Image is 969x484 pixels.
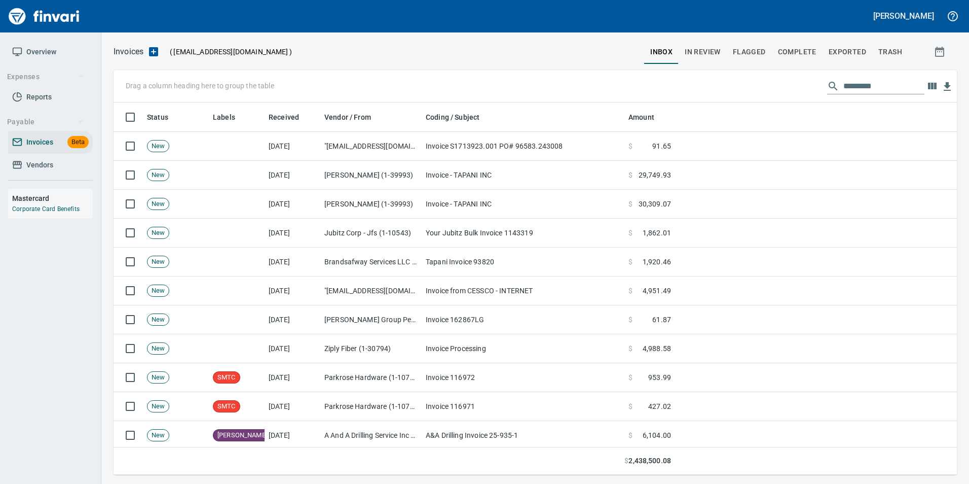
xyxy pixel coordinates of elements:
td: Brandsafway Services LLC (1-38049) [320,248,422,276]
span: $ [628,199,632,209]
span: trash [878,46,902,58]
img: Finvari [6,4,82,28]
td: [DATE] [265,334,320,363]
span: Labels [213,111,248,123]
span: New [147,257,169,267]
a: InvoicesBeta [8,131,93,154]
span: New [147,228,169,238]
td: Invoice Processing [422,334,624,363]
td: [DATE] [265,276,320,305]
td: [PERSON_NAME] (1-39993) [320,190,422,219]
span: $ [628,228,632,238]
td: A And A Drilling Service Inc (1-10002) [320,421,422,450]
span: Received [269,111,299,123]
td: [DATE] [265,392,320,421]
span: Status [147,111,181,123]
span: Coding / Subject [426,111,479,123]
td: "[EMAIL_ADDRESS][DOMAIN_NAME]" <[EMAIL_ADDRESS][DOMAIN_NAME]> [320,132,422,161]
button: Show invoices within a particular date range [924,43,957,61]
td: [DATE] [265,363,320,392]
td: [DATE] [265,248,320,276]
span: $ [628,286,632,296]
span: 30,309.07 [639,199,671,209]
span: $ [628,315,632,325]
span: New [147,199,169,209]
span: Payable [7,116,84,128]
span: New [147,344,169,354]
span: Vendor / From [324,111,384,123]
td: Invoice - TAPANI INC [422,190,624,219]
span: $ [628,257,632,267]
span: Invoices [26,136,53,149]
td: Jubitz Corp - Jfs (1-10543) [320,219,422,248]
td: Invoice 162867LG [422,305,624,334]
td: Invoice - TAPANI INC [422,161,624,190]
span: Exported [829,46,866,58]
span: Expenses [7,71,84,83]
span: $ [628,170,632,180]
span: Complete [778,46,816,58]
span: Flagged [733,46,766,58]
a: Overview [8,41,93,63]
span: In Review [685,46,721,58]
span: New [147,431,169,440]
span: Amount [628,111,654,123]
span: Coding / Subject [426,111,493,123]
span: SMTC [213,402,240,411]
span: Reports [26,91,52,103]
span: 29,749.93 [639,170,671,180]
td: "[EMAIL_ADDRESS][DOMAIN_NAME]" <[EMAIL_ADDRESS][DOMAIN_NAME]> [320,276,422,305]
td: [PERSON_NAME] Group Peterbilt([MEDICAL_DATA]) (1-38196) [320,305,422,334]
span: Beta [67,136,89,148]
span: 953.99 [648,372,671,383]
button: Choose columns to display [924,79,940,94]
span: $ [624,456,628,466]
td: [DATE] [265,190,320,219]
span: [PERSON_NAME] [213,431,271,440]
span: 91.65 [652,141,671,151]
td: [PERSON_NAME] (1-39993) [320,161,422,190]
span: New [147,373,169,383]
span: $ [628,401,632,411]
span: [EMAIL_ADDRESS][DOMAIN_NAME] [172,47,289,57]
span: Vendor / From [324,111,371,123]
span: 1,920.46 [643,257,671,267]
span: 2,438,500.08 [628,456,671,466]
span: 427.02 [648,401,671,411]
button: Expenses [3,67,88,86]
span: New [147,142,169,151]
p: Drag a column heading here to group the table [126,81,274,91]
button: Download Table [940,79,955,94]
td: Invoice 116971 [422,392,624,421]
span: $ [628,430,632,440]
td: [DATE] [265,132,320,161]
span: 4,951.49 [643,286,671,296]
td: [DATE] [265,219,320,248]
a: Reports [8,86,93,109]
td: Invoice 116972 [422,363,624,392]
td: A&A Drilling Invoice 25-935-1 [422,421,624,450]
span: 4,988.58 [643,343,671,354]
td: [DATE] [265,305,320,334]
span: Amount [628,111,667,123]
td: [DATE] [265,161,320,190]
td: Ziply Fiber (1-30794) [320,334,422,363]
button: Upload an Invoice [143,46,164,58]
span: SMTC [213,373,240,383]
td: Invoice S1713923.001 PO# 96583.243008 [422,132,624,161]
span: inbox [650,46,673,58]
button: [PERSON_NAME] [871,8,937,24]
a: Corporate Card Benefits [12,205,80,213]
span: Status [147,111,168,123]
span: New [147,286,169,296]
span: 6,104.00 [643,430,671,440]
td: Parkrose Hardware (1-10776) [320,392,422,421]
td: Parkrose Hardware (1-10776) [320,363,422,392]
a: Vendors [8,154,93,177]
span: $ [628,141,632,151]
h6: Mastercard [12,193,93,204]
span: 1,862.01 [643,228,671,238]
td: Your Jubitz Bulk Invoice 1143319 [422,219,624,248]
span: New [147,170,169,180]
button: Payable [3,113,88,131]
